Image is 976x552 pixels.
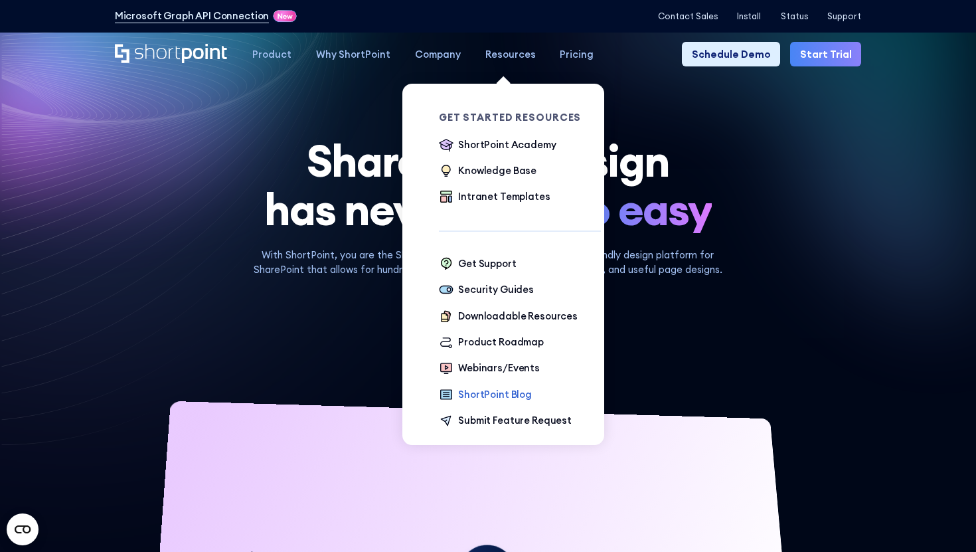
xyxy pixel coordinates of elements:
[439,256,517,273] a: Get Support
[115,9,270,23] a: Microsoft Graph API Connection
[458,282,534,297] div: Security Guides
[458,163,536,178] div: Knowledge Base
[115,44,228,65] a: Home
[790,42,861,66] a: Start Trial
[827,11,861,21] a: Support
[737,11,761,21] a: Install
[439,387,532,404] a: ShortPoint Blog
[439,163,536,180] a: Knowledge Base
[439,413,572,430] a: Submit Feature Request
[458,309,578,323] div: Downloadable Resources
[473,42,548,66] a: Resources
[415,47,461,62] div: Company
[458,138,556,152] div: ShortPoint Academy
[458,189,550,204] div: Intranet Templates
[240,42,304,66] a: Product
[402,42,473,66] a: Company
[316,47,390,62] div: Why ShortPoint
[252,47,291,62] div: Product
[781,11,808,21] a: Status
[458,413,572,428] div: Submit Feature Request
[439,189,550,206] a: Intranet Templates
[458,387,532,402] div: ShortPoint Blog
[548,42,606,66] a: Pricing
[737,398,976,552] iframe: Chat Widget
[458,335,544,349] div: Product Roadmap
[682,42,780,66] a: Schedule Demo
[658,11,718,21] a: Contact Sales
[439,335,544,351] a: Product Roadmap
[439,113,601,123] div: Get Started Resources
[458,256,516,271] div: Get Support
[458,361,540,375] div: Webinars/Events
[304,42,403,66] a: Why ShortPoint
[439,138,556,154] a: ShortPoint Academy
[564,185,712,234] span: so easy
[439,361,540,377] a: Webinars/Events
[115,137,862,234] h1: SharePoint Design has never been
[560,47,594,62] div: Pricing
[408,292,568,331] a: Get started [DATE]!
[7,513,39,545] button: Open CMP widget
[439,309,578,325] a: Downloadable Resources
[241,248,735,277] p: With ShortPoint, you are the SharePoint Designer. ShortPoint is a user-friendly design platform f...
[485,47,536,62] div: Resources
[439,282,534,299] a: Security Guides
